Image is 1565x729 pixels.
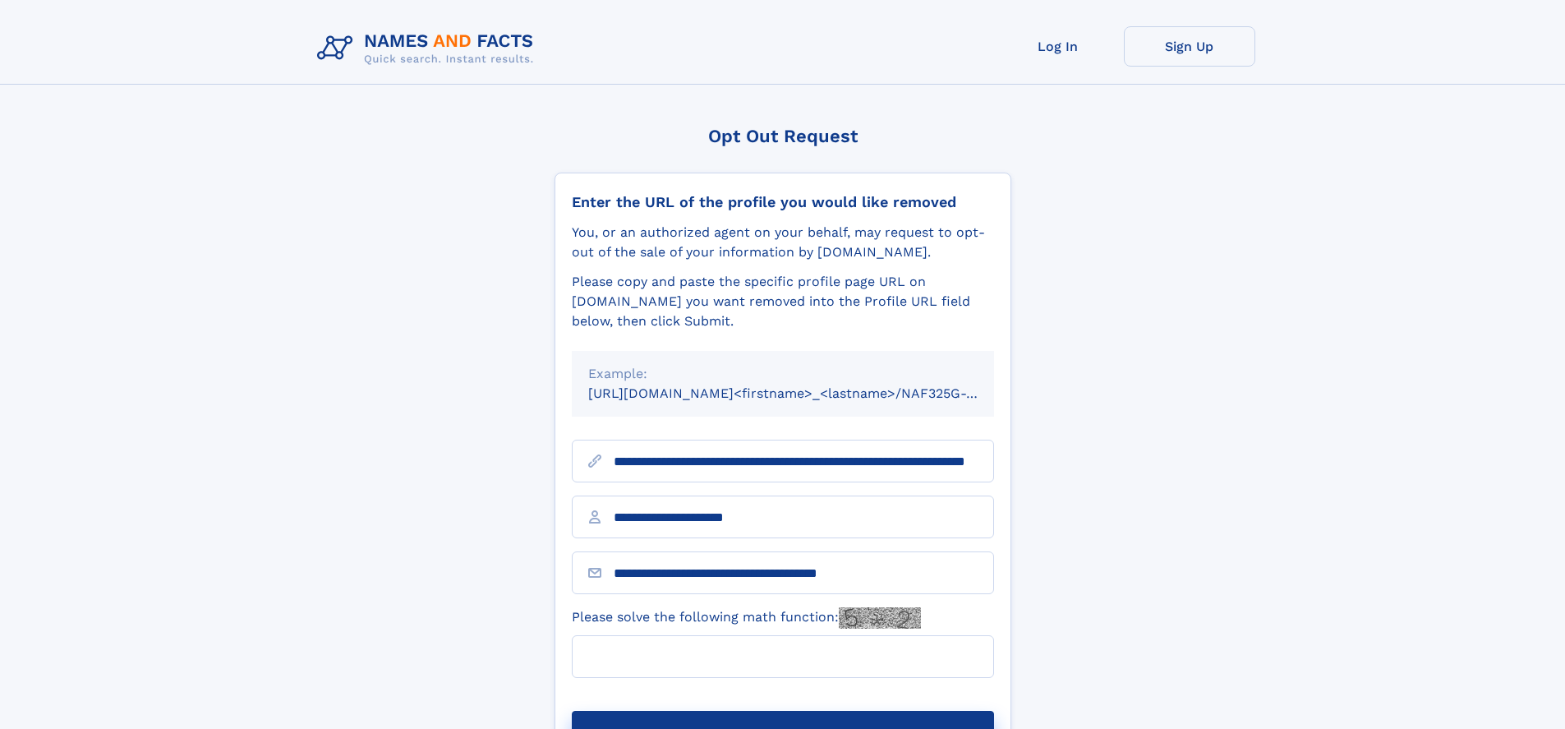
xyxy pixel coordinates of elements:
div: Example: [588,364,978,384]
small: [URL][DOMAIN_NAME]<firstname>_<lastname>/NAF325G-xxxxxxxx [588,385,1025,401]
div: You, or an authorized agent on your behalf, may request to opt-out of the sale of your informatio... [572,223,994,262]
div: Opt Out Request [555,126,1011,146]
a: Log In [992,26,1124,67]
label: Please solve the following math function: [572,607,921,629]
a: Sign Up [1124,26,1255,67]
img: Logo Names and Facts [311,26,547,71]
div: Please copy and paste the specific profile page URL on [DOMAIN_NAME] you want removed into the Pr... [572,272,994,331]
div: Enter the URL of the profile you would like removed [572,193,994,211]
